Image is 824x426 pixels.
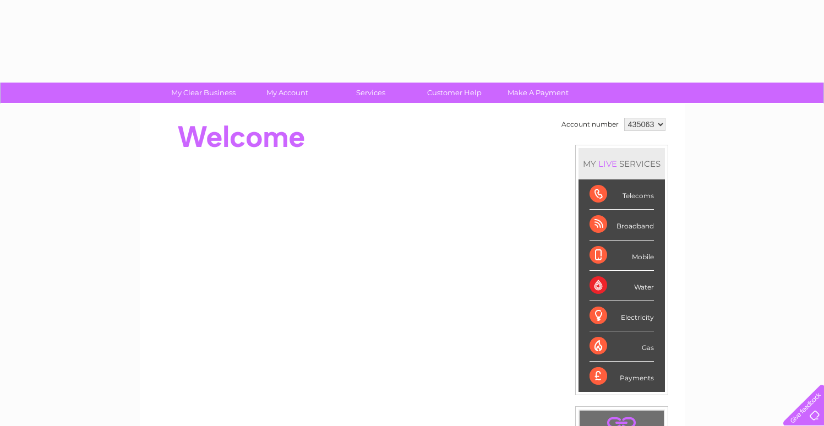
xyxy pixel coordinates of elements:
[590,271,654,301] div: Water
[590,301,654,331] div: Electricity
[325,83,416,103] a: Services
[242,83,332,103] a: My Account
[590,362,654,391] div: Payments
[493,83,583,103] a: Make A Payment
[579,148,665,179] div: MY SERVICES
[559,115,621,134] td: Account number
[590,241,654,271] div: Mobile
[409,83,500,103] a: Customer Help
[158,83,249,103] a: My Clear Business
[590,179,654,210] div: Telecoms
[596,159,619,169] div: LIVE
[590,331,654,362] div: Gas
[590,210,654,240] div: Broadband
